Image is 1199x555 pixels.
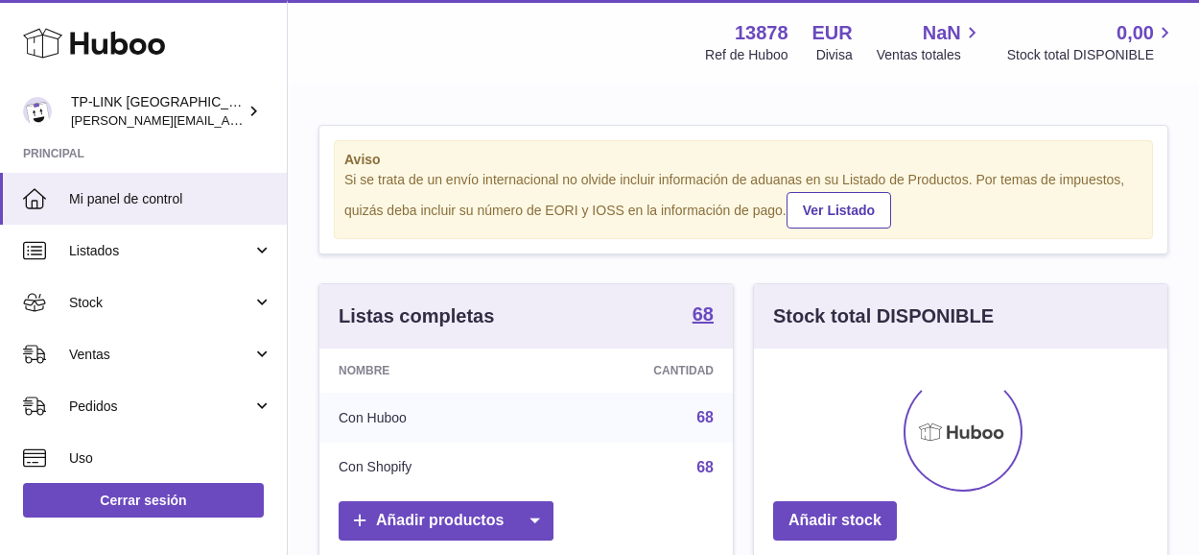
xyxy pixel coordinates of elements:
[539,349,733,393] th: Cantidad
[693,304,714,324] strong: 68
[69,346,252,364] span: Ventas
[773,303,994,329] h3: Stock total DISPONIBLE
[696,409,714,425] a: 68
[693,304,714,327] a: 68
[344,151,1142,169] strong: Aviso
[69,398,252,416] span: Pedidos
[735,20,788,46] strong: 13878
[877,20,983,64] a: NaN Ventas totales
[344,171,1142,229] div: Si se trata de un envío internacional no olvide incluir información de aduanas en su Listado de P...
[339,501,553,541] a: Añadir productos
[339,303,494,329] h3: Listas completas
[773,501,897,541] a: Añadir stock
[1117,20,1154,46] span: 0,00
[23,483,264,518] a: Cerrar sesión
[71,93,244,130] div: TP-LINK [GEOGRAPHIC_DATA], SOCIEDAD LIMITADA
[812,20,853,46] strong: EUR
[69,242,252,260] span: Listados
[705,46,788,64] div: Ref de Huboo
[69,190,272,208] span: Mi panel de control
[319,393,539,443] td: Con Huboo
[1007,20,1176,64] a: 0,00 Stock total DISPONIBLE
[696,459,714,475] a: 68
[923,20,961,46] span: NaN
[1007,46,1176,64] span: Stock total DISPONIBLE
[787,192,891,229] a: Ver Listado
[816,46,853,64] div: Divisa
[69,294,252,312] span: Stock
[877,46,983,64] span: Ventas totales
[71,112,385,128] span: [PERSON_NAME][EMAIL_ADDRESS][DOMAIN_NAME]
[69,449,272,468] span: Uso
[23,97,52,126] img: celia.yan@tp-link.com
[319,443,539,493] td: Con Shopify
[319,349,539,393] th: Nombre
